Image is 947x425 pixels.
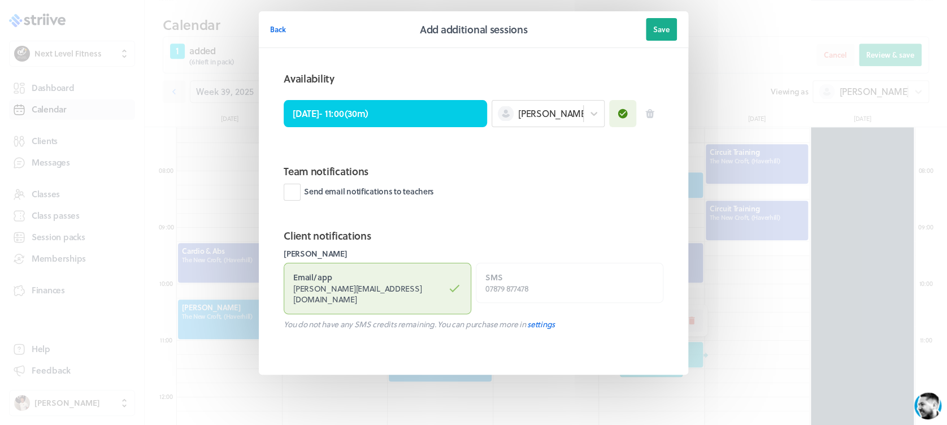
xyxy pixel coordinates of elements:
[293,283,422,306] span: [PERSON_NAME][EMAIL_ADDRESS][DOMAIN_NAME]
[485,283,529,294] span: 07879 877478
[63,21,137,28] div: Back [DATE]
[284,163,663,179] h2: Team notifications
[293,271,332,283] strong: Email / app
[34,7,212,30] div: US[PERSON_NAME]Back [DATE]
[172,338,196,370] button: />GIF
[270,24,286,34] span: Back
[527,318,555,330] a: settings
[646,18,677,41] button: Save
[284,248,663,259] label: [PERSON_NAME]
[284,184,434,201] label: Send email notifications to teachers
[284,228,663,244] h2: Client notifications
[180,350,189,356] tspan: GIF
[653,24,670,34] span: Save
[485,271,502,283] strong: SMS
[270,18,286,41] button: Back
[34,8,54,28] img: US
[914,392,941,419] iframe: gist-messenger-bubble-iframe
[63,7,137,19] div: [PERSON_NAME]
[284,319,663,330] p: You do not have any SMS credits remaining. You can purchase more in
[284,71,335,86] h2: Availability
[293,107,368,120] p: [DATE] - 11:00 ( 30m )
[518,107,588,120] span: [PERSON_NAME]
[420,21,528,37] h2: Add additional sessions
[176,348,192,358] g: />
